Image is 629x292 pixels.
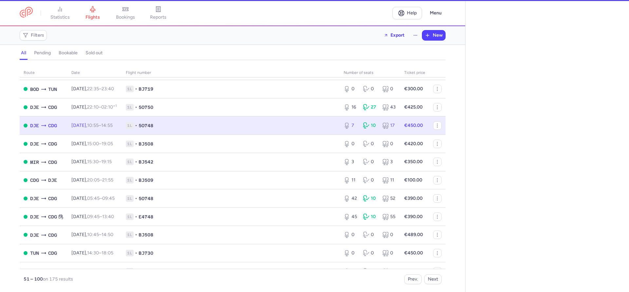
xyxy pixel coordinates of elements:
button: Next [424,274,442,284]
div: 0 [363,159,377,165]
span: – [87,268,113,274]
time: 22:10 [87,104,99,110]
strong: €450.00 [404,123,423,128]
a: reports [142,6,175,20]
div: 0 [363,232,377,238]
span: [DATE], [71,268,113,274]
div: 0 [344,86,358,92]
span: 1L [126,159,134,165]
span: 1L [126,268,134,275]
div: 0 [363,177,377,183]
time: 14:30 [87,250,99,256]
div: 11 [382,177,396,183]
strong: €420.00 [404,141,423,146]
span: • [135,104,137,111]
span: BJ730 [139,250,153,256]
th: route [20,68,67,78]
th: number of seats [340,68,400,78]
span: 1L [126,195,134,202]
div: 7 [344,122,358,129]
h4: all [21,50,26,56]
div: 0 [363,141,377,147]
time: 14:50 [102,232,113,237]
span: Charles De Gaulle, Paris, France [30,268,39,275]
span: 1L [126,232,134,238]
time: 02:10 [101,104,117,110]
time: 10:45 [87,232,99,237]
div: 0 [344,250,358,256]
div: 43 [382,104,396,111]
span: • [135,195,137,202]
span: 5O750 [139,104,153,111]
div: 0 [344,232,358,238]
span: 1L [126,214,134,220]
span: on 175 results [43,276,73,282]
span: Charles De Gaulle, Paris, France [48,104,57,111]
span: [DATE], [71,123,113,128]
span: [DATE], [71,141,113,146]
span: [DATE], [71,159,112,164]
span: statistics [50,14,70,20]
span: BJ509 [139,268,153,275]
a: Help [392,7,422,19]
span: • [135,250,137,256]
div: 0 [363,86,377,92]
span: DJE [30,232,39,239]
span: Filters [31,33,44,38]
time: 19:15 [101,159,112,164]
div: 42 [344,195,358,202]
span: BJ508 [139,232,153,238]
time: 19:05 [102,141,113,146]
h4: sold out [86,50,103,56]
div: 0 [363,250,377,256]
time: 22:35 [87,86,99,92]
span: E4748 [139,214,153,220]
span: • [135,86,137,92]
span: Djerba-Zarzis, Djerba, Tunisia [48,268,57,275]
strong: €100.00 [404,268,422,274]
th: Ticket price [400,68,429,78]
span: Djerba-Zarzis, Djerba, Tunisia [30,122,39,129]
span: • [135,122,137,129]
span: • [135,177,137,183]
span: 1L [126,86,134,92]
span: – [87,123,113,128]
div: 9 [344,268,358,275]
span: • [135,214,137,220]
span: CDG [48,122,57,129]
strong: €100.00 [404,177,422,183]
span: 1L [126,177,134,183]
strong: €390.00 [404,196,423,201]
button: New [422,30,445,40]
span: [DATE], [71,232,113,237]
span: OPEN [24,215,28,219]
span: • [135,268,137,275]
div: 0 [382,86,396,92]
span: Charles De Gaulle, Paris, France [30,177,39,184]
span: BJ508 [139,141,153,147]
strong: €450.00 [404,250,423,256]
a: bookings [109,6,142,20]
div: 45 [344,214,358,220]
time: 17:30 [102,268,113,274]
button: Menu [426,7,446,19]
button: Prev. [404,274,422,284]
span: Charles De Gaulle, Paris, France [48,213,57,220]
div: 11 [344,177,358,183]
div: 9 [382,268,396,275]
th: date [67,68,122,78]
strong: 51 – 100 [24,276,43,282]
span: 5O748 [139,195,153,202]
a: CitizenPlane red outlined logo [20,7,33,19]
span: • [135,141,137,147]
span: Habib Bourguiba, Monastir, Tunisia [30,159,39,166]
span: 1L [126,122,134,129]
span: Djerba-Zarzis, Djerba, Tunisia [30,195,39,202]
time: 10:55 [87,123,99,128]
span: [DATE], [71,196,115,201]
time: 15:40 [87,268,99,274]
span: [DATE], [71,86,114,92]
span: • [135,232,137,238]
div: 0 [382,250,396,256]
div: 52 [382,195,396,202]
